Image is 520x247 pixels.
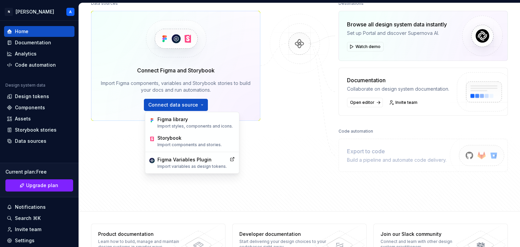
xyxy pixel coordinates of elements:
[4,235,74,246] a: Settings
[15,104,45,111] div: Components
[4,60,74,70] a: Code automation
[5,179,73,192] a: Upgrade plan
[15,204,46,210] div: Notifications
[339,127,373,136] div: Code automation
[4,224,74,235] a: Invite team
[157,142,222,148] p: Import components and stories.
[148,102,198,108] span: Connect data source
[395,100,417,105] span: Invite team
[350,100,374,105] span: Open editor
[157,116,233,123] div: Figma library
[5,169,73,175] div: Current plan : Free
[15,115,31,122] div: Assets
[387,98,420,107] a: Invite team
[4,213,74,224] button: Search ⌘K
[4,26,74,37] a: Home
[347,147,447,155] div: Export to code
[144,99,208,111] button: Connect data source
[355,44,381,49] span: Watch demo
[347,98,383,107] a: Open editor
[347,86,449,92] div: Collaborate on design system documentation.
[15,93,49,100] div: Design tokens
[381,231,467,238] div: Join our Slack community
[347,157,447,163] div: Build a pipeline and automate code delivery.
[4,91,74,102] a: Design tokens
[15,237,35,244] div: Settings
[15,39,51,46] div: Documentation
[137,66,215,74] div: Connect Figma and Storybook
[15,138,46,144] div: Data sources
[16,8,54,15] div: [PERSON_NAME]
[4,136,74,147] a: Data sources
[1,4,77,19] button: N[PERSON_NAME]A
[26,182,58,189] span: Upgrade plan
[5,8,13,16] div: N
[347,76,449,84] div: Documentation
[4,113,74,124] a: Assets
[157,164,227,169] p: Import variables as design tokens.
[15,215,41,222] div: Search ⌘K
[157,123,233,129] p: Import styles, components and icons.
[15,28,28,35] div: Home
[347,30,447,37] div: Set up Portal and discover Supernova AI.
[4,102,74,113] a: Components
[98,231,185,238] div: Product documentation
[69,9,72,15] div: A
[15,50,37,57] div: Analytics
[15,62,56,68] div: Code automation
[239,231,326,238] div: Developer documentation
[101,80,251,93] div: Import Figma components, variables and Storybook stories to build your docs and run automations.
[15,226,41,233] div: Invite team
[157,156,227,163] div: Figma Variables Plugin
[4,125,74,135] a: Storybook stories
[15,127,57,133] div: Storybook stories
[4,202,74,212] button: Notifications
[4,48,74,59] a: Analytics
[4,37,74,48] a: Documentation
[157,135,222,141] div: Storybook
[347,42,384,51] button: Watch demo
[347,20,447,28] div: Browse all design system data instantly
[5,83,45,88] div: Design system data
